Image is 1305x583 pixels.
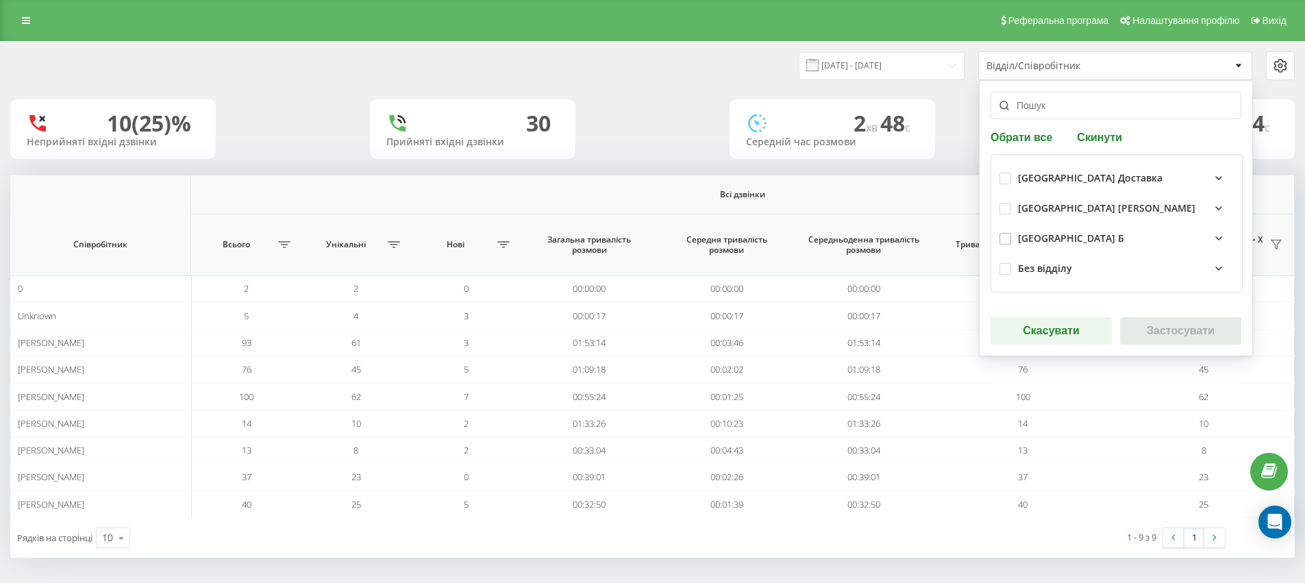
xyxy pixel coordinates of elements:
[521,302,658,329] td: 00:00:17
[746,136,919,148] div: Середній час розмови
[521,275,658,302] td: 00:00:00
[18,471,84,483] span: [PERSON_NAME]
[18,498,84,510] span: [PERSON_NAME]
[18,390,84,403] span: [PERSON_NAME]
[353,282,358,295] span: 2
[521,330,658,356] td: 01:53:14
[351,417,361,430] span: 10
[1018,417,1028,430] span: 14
[1018,173,1163,184] div: [GEOGRAPHIC_DATA] Доставка
[464,363,469,375] span: 5
[464,444,469,456] span: 2
[1199,498,1208,510] span: 25
[521,356,658,383] td: 01:09:18
[658,302,795,329] td: 00:00:17
[1258,506,1291,538] div: Open Intercom Messenger
[353,310,358,322] span: 4
[418,239,493,250] span: Нові
[1018,363,1028,375] span: 76
[464,310,469,322] span: 3
[658,437,795,464] td: 00:04:43
[1265,120,1270,135] span: c
[808,234,919,256] span: Середньоденна тривалість розмови
[18,363,84,375] span: [PERSON_NAME]
[521,491,658,518] td: 00:32:50
[658,330,795,356] td: 00:03:46
[658,491,795,518] td: 00:01:39
[1018,471,1028,483] span: 37
[351,390,361,403] span: 62
[1018,233,1124,245] div: [GEOGRAPHIC_DATA] Б
[25,239,175,250] span: Співробітник
[658,275,795,302] td: 00:00:00
[795,356,932,383] td: 01:09:18
[658,383,795,410] td: 00:01:25
[534,234,645,256] span: Загальна тривалість розмови
[107,110,191,136] div: 10 (25)%
[253,189,1233,200] span: Всі дзвінки
[1199,471,1208,483] span: 23
[866,120,880,135] span: хв
[244,282,249,295] span: 2
[464,471,469,483] span: 0
[795,383,932,410] td: 00:55:24
[464,336,469,349] span: 3
[18,417,84,430] span: [PERSON_NAME]
[386,136,559,148] div: Прийняті вхідні дзвінки
[1018,263,1072,275] div: Без відділу
[239,390,253,403] span: 100
[880,108,910,138] span: 48
[464,498,469,510] span: 5
[1008,15,1109,26] span: Реферальна програма
[795,330,932,356] td: 01:53:14
[18,336,84,349] span: [PERSON_NAME]
[1240,108,1270,138] span: 14
[308,239,384,250] span: Унікальні
[1184,528,1204,547] a: 1
[521,410,658,437] td: 01:33:26
[351,363,361,375] span: 45
[1199,417,1208,430] span: 10
[991,92,1241,119] input: Пошук
[242,444,251,456] span: 13
[1018,203,1195,214] div: [GEOGRAPHIC_DATA] [PERSON_NAME]
[1018,444,1028,456] span: 13
[526,110,551,136] div: 30
[658,356,795,383] td: 00:02:02
[1202,444,1206,456] span: 8
[464,390,469,403] span: 7
[1016,390,1030,403] span: 100
[242,363,251,375] span: 76
[1120,317,1241,345] button: Застосувати
[795,302,932,329] td: 00:00:17
[854,108,880,138] span: 2
[464,282,469,295] span: 0
[658,464,795,491] td: 00:02:26
[1018,498,1028,510] span: 40
[1132,15,1239,26] span: Налаштування профілю
[18,444,84,456] span: [PERSON_NAME]
[242,498,251,510] span: 40
[905,120,910,135] span: c
[242,417,251,430] span: 14
[521,437,658,464] td: 00:33:04
[795,491,932,518] td: 00:32:50
[658,410,795,437] td: 00:10:23
[986,60,1150,72] div: Відділ/Співробітник
[795,410,932,437] td: 01:33:26
[1199,363,1208,375] span: 45
[795,275,932,302] td: 00:00:00
[242,336,251,349] span: 93
[351,498,361,510] span: 25
[353,444,358,456] span: 8
[671,234,782,256] span: Середня тривалість розмови
[102,531,113,545] div: 10
[18,310,56,322] span: Unknown
[464,417,469,430] span: 2
[991,130,1056,143] button: Обрати все
[1127,530,1156,544] div: 1 - 9 з 9
[351,336,361,349] span: 61
[18,282,23,295] span: 0
[795,464,932,491] td: 00:39:01
[17,532,92,544] span: Рядків на сторінці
